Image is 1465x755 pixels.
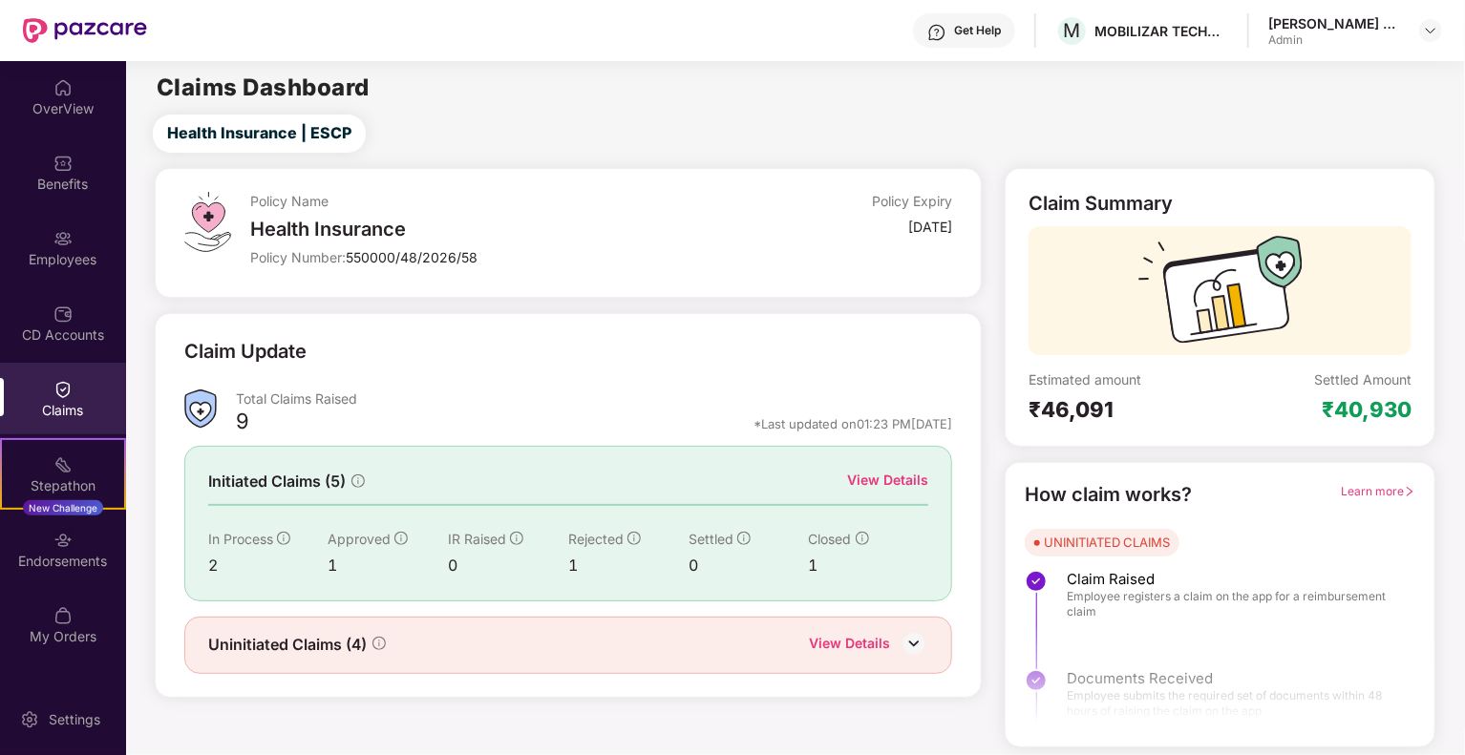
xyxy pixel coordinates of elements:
span: info-circle [351,474,365,488]
span: Initiated Claims (5) [208,470,346,493]
div: 1 [809,554,929,577]
span: Claim Raised [1067,570,1396,589]
div: [PERSON_NAME] K [PERSON_NAME] [1268,14,1402,32]
span: info-circle [737,532,751,545]
img: svg+xml;base64,PHN2ZyBpZD0iSGVscC0zMngzMiIgeG1sbnM9Imh0dHA6Ly93d3cudzMub3JnLzIwMDAvc3ZnIiB3aWR0aD... [927,23,946,42]
img: New Pazcare Logo [23,18,147,43]
div: Claim Summary [1029,192,1173,215]
div: ₹46,091 [1029,396,1221,423]
span: Learn more [1341,484,1415,498]
span: Employee registers a claim on the app for a reimbursement claim [1067,589,1396,619]
div: 9 [236,408,249,440]
div: MOBILIZAR TECHNOLOGIES PRIVATE LIMITED [1094,22,1228,40]
div: Policy Name [250,192,718,210]
div: Estimated amount [1029,370,1221,388]
div: How claim works? [1025,480,1192,510]
span: info-circle [394,532,408,545]
span: IR Raised [448,531,506,547]
img: svg+xml;base64,PHN2ZyBpZD0iU3RlcC1Eb25lLTMyeDMyIiB4bWxucz0iaHR0cDovL3d3dy53My5vcmcvMjAwMC9zdmciIH... [1025,570,1048,593]
div: 1 [328,554,448,577]
img: svg+xml;base64,PHN2ZyBpZD0iQ0RfQWNjb3VudHMiIGRhdGEtbmFtZT0iQ0QgQWNjb3VudHMiIHhtbG5zPSJodHRwOi8vd3... [53,304,73,324]
div: 2 [208,554,329,577]
span: Uninitiated Claims (4) [208,633,367,657]
button: Health Insurance | ESCP [153,115,366,153]
span: 550000/48/2026/58 [346,249,478,265]
span: right [1404,486,1415,497]
span: M [1064,19,1081,42]
span: info-circle [372,637,386,650]
div: Claim Update [184,337,307,367]
h2: Claims Dashboard [157,76,370,99]
div: Total Claims Raised [236,389,953,408]
div: 0 [448,554,568,577]
div: *Last updated on 01:23 PM[DATE] [754,415,952,432]
div: UNINITIATED CLAIMS [1044,533,1170,552]
img: svg+xml;base64,PHN2ZyB4bWxucz0iaHR0cDovL3d3dy53My5vcmcvMjAwMC9zdmciIHdpZHRoPSI0OS4zMiIgaGVpZ2h0PS... [184,192,231,252]
div: [DATE] [908,218,952,236]
div: Stepathon [2,476,124,495]
div: Policy Expiry [872,192,952,210]
img: svg+xml;base64,PHN2ZyB4bWxucz0iaHR0cDovL3d3dy53My5vcmcvMjAwMC9zdmciIHdpZHRoPSIyMSIgaGVpZ2h0PSIyMC... [53,455,73,474]
span: Closed [809,531,852,547]
span: info-circle [856,532,869,545]
img: DownIcon [900,629,928,658]
div: 0 [689,554,809,577]
div: Get Help [954,23,1001,38]
span: info-circle [277,532,290,545]
div: ₹40,930 [1322,396,1412,423]
span: Settled [689,531,733,547]
div: View Details [847,470,928,491]
div: Admin [1268,32,1402,48]
div: Settings [43,710,106,729]
div: Settled Amount [1314,370,1412,388]
span: Health Insurance | ESCP [167,121,351,145]
img: svg+xml;base64,PHN2ZyB3aWR0aD0iMTcyIiBoZWlnaHQ9IjExMyIgdmlld0JveD0iMCAwIDE3MiAxMTMiIGZpbGw9Im5vbm... [1138,236,1303,355]
img: svg+xml;base64,PHN2ZyBpZD0iRW1wbG95ZWVzIiB4bWxucz0iaHR0cDovL3d3dy53My5vcmcvMjAwMC9zdmciIHdpZHRoPS... [53,229,73,248]
span: Approved [328,531,391,547]
span: Rejected [568,531,624,547]
img: ClaimsSummaryIcon [184,389,217,429]
span: In Process [208,531,273,547]
span: info-circle [627,532,641,545]
img: svg+xml;base64,PHN2ZyBpZD0iRW5kb3JzZW1lbnRzIiB4bWxucz0iaHR0cDovL3d3dy53My5vcmcvMjAwMC9zdmciIHdpZH... [53,531,73,550]
span: info-circle [510,532,523,545]
img: svg+xml;base64,PHN2ZyBpZD0iQmVuZWZpdHMiIHhtbG5zPSJodHRwOi8vd3d3LnczLm9yZy8yMDAwL3N2ZyIgd2lkdGg9Ij... [53,154,73,173]
div: View Details [809,633,890,658]
div: New Challenge [23,500,103,515]
img: svg+xml;base64,PHN2ZyBpZD0iQ2xhaW0iIHhtbG5zPSJodHRwOi8vd3d3LnczLm9yZy8yMDAwL3N2ZyIgd2lkdGg9IjIwIi... [53,380,73,399]
div: 1 [568,554,689,577]
img: svg+xml;base64,PHN2ZyBpZD0iSG9tZSIgeG1sbnM9Imh0dHA6Ly93d3cudzMub3JnLzIwMDAvc3ZnIiB3aWR0aD0iMjAiIG... [53,78,73,97]
div: Health Insurance [250,218,718,241]
img: svg+xml;base64,PHN2ZyBpZD0iTXlfT3JkZXJzIiBkYXRhLW5hbWU9Ik15IE9yZGVycyIgeG1sbnM9Imh0dHA6Ly93d3cudz... [53,606,73,625]
img: svg+xml;base64,PHN2ZyBpZD0iRHJvcGRvd24tMzJ4MzIiIHhtbG5zPSJodHRwOi8vd3d3LnczLm9yZy8yMDAwL3N2ZyIgd2... [1423,23,1438,38]
img: svg+xml;base64,PHN2ZyBpZD0iU2V0dGluZy0yMHgyMCIgeG1sbnM9Imh0dHA6Ly93d3cudzMub3JnLzIwMDAvc3ZnIiB3aW... [20,710,39,729]
div: Policy Number: [250,248,718,266]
